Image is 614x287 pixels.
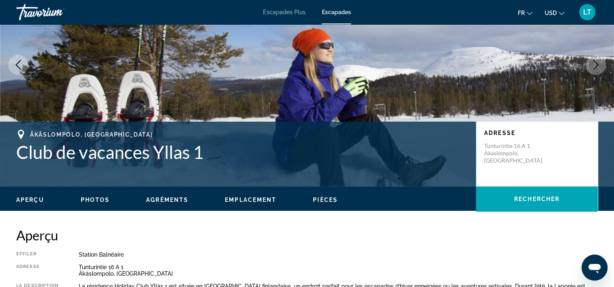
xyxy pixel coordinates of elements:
span: Pièces [313,197,338,203]
button: Changer de devise [545,7,564,19]
button: Rechercher [476,186,598,212]
a: Travorium [16,2,97,23]
a: Escapades [322,9,351,15]
h1: Club de vacances Yllas 1 [16,141,468,163]
a: Escapades Plus [263,9,306,15]
div: Station balnéaire [79,251,598,258]
div: Adresse [16,264,58,277]
p: Tunturintie 16 A 1 Äkäslompolo, [GEOGRAPHIC_DATA] [484,142,549,164]
div: Tunturintie 16 A 1 Äkäslompolo, [GEOGRAPHIC_DATA] [79,264,598,277]
button: Emplacement [225,196,276,203]
p: Adresse [484,130,590,136]
span: Agréments [146,197,188,203]
span: Rechercher [514,196,560,202]
div: Effiler [16,251,58,258]
span: LT [583,8,591,16]
span: Photos [81,197,110,203]
button: Photos [81,196,110,203]
span: Emplacement [225,197,276,203]
button: Agréments [146,196,188,203]
button: Aperçu [16,196,44,203]
button: Changer la langue [518,7,532,19]
span: USD [545,10,557,16]
span: Fr [518,10,525,16]
button: Image suivante [586,55,606,75]
button: Menu utilisateur [577,4,598,21]
span: Aperçu [16,197,44,203]
h2: Aperçu [16,227,598,243]
span: Äkäslompolo, [GEOGRAPHIC_DATA] [30,131,153,138]
button: Pièces [313,196,338,203]
button: Image précédente [8,55,28,75]
iframe: Bouton de lancement de la fenêtre de messagerie [582,255,608,281]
